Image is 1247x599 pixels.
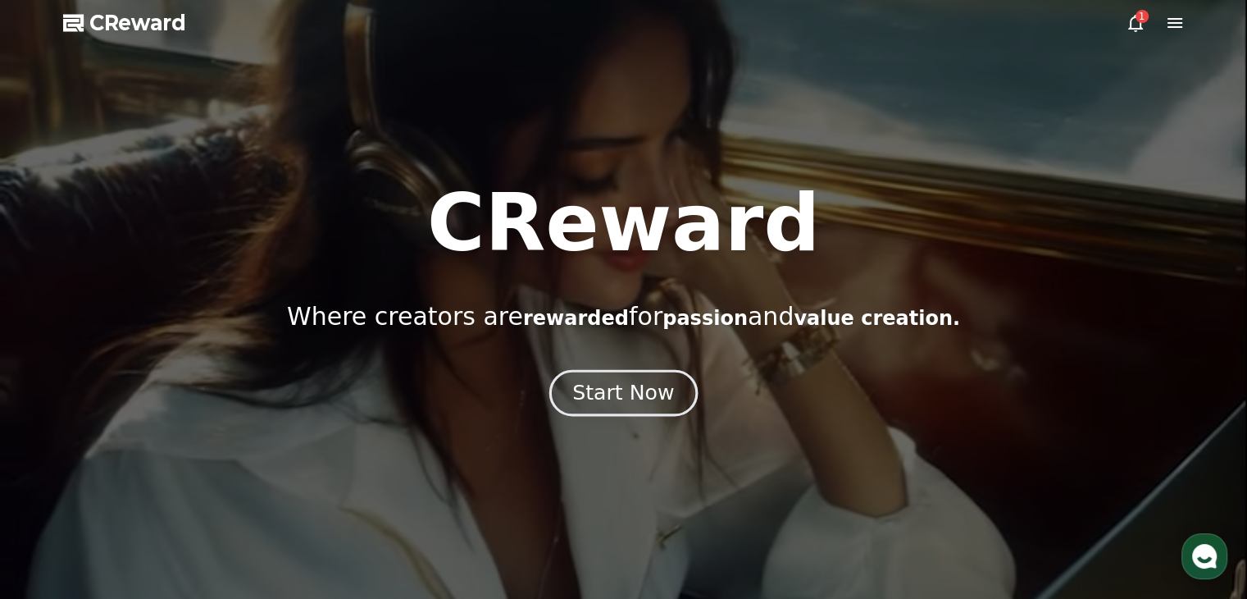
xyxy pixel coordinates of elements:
[212,463,315,504] a: Settings
[549,370,698,417] button: Start Now
[523,307,629,330] span: rewarded
[427,184,820,263] h1: CReward
[572,379,674,407] div: Start Now
[1135,10,1149,23] div: 1
[63,10,186,36] a: CReward
[5,463,108,504] a: Home
[662,307,748,330] span: passion
[553,387,694,403] a: Start Now
[108,463,212,504] a: Messages
[1126,13,1145,33] a: 1
[794,307,960,330] span: value creation.
[89,10,186,36] span: CReward
[243,487,283,501] span: Settings
[287,302,960,332] p: Where creators are for and
[42,487,71,501] span: Home
[136,488,184,501] span: Messages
